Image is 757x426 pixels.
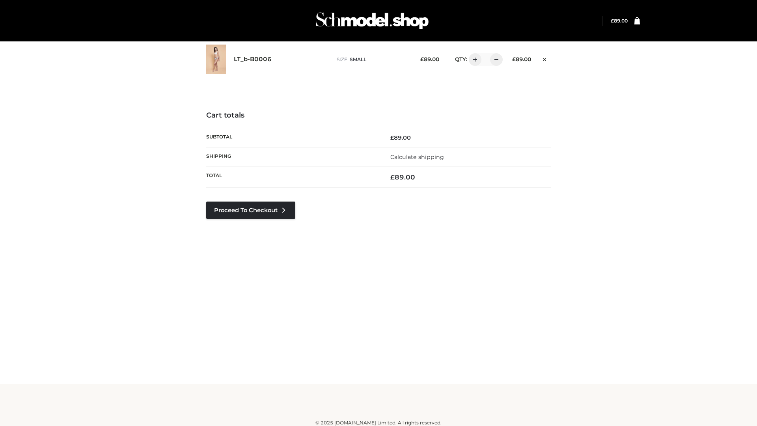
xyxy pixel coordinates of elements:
a: Proceed to Checkout [206,202,295,219]
th: Subtotal [206,128,378,147]
img: LT_b-B0006 - SMALL [206,45,226,74]
a: Calculate shipping [390,153,444,161]
span: £ [611,18,614,24]
h4: Cart totals [206,111,551,120]
bdi: 89.00 [420,56,439,62]
bdi: 89.00 [390,134,411,141]
a: Remove this item [539,53,551,64]
p: size : [337,56,408,63]
bdi: 89.00 [390,173,415,181]
bdi: 89.00 [611,18,628,24]
th: Shipping [206,147,378,166]
span: SMALL [350,56,366,62]
img: Schmodel Admin 964 [313,5,431,36]
bdi: 89.00 [512,56,531,62]
a: LT_b-B0006 [234,56,272,63]
span: £ [512,56,516,62]
div: QTY: [447,53,500,66]
span: £ [420,56,424,62]
a: £89.00 [611,18,628,24]
th: Total [206,167,378,188]
span: £ [390,134,394,141]
span: £ [390,173,395,181]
